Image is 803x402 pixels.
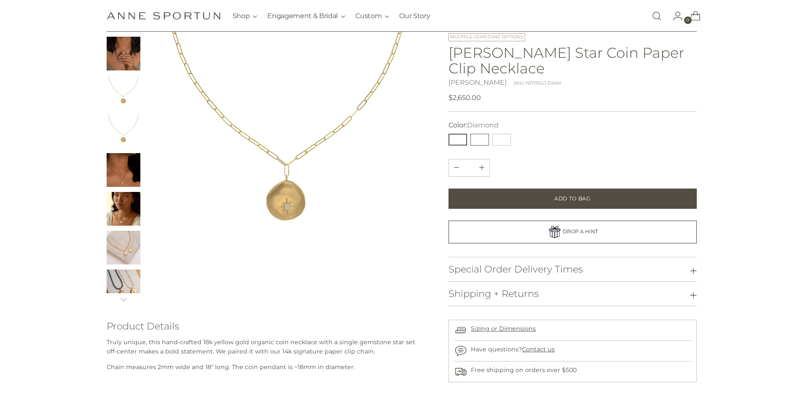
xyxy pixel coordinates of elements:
a: Our Story [399,7,430,25]
h1: [PERSON_NAME] Star Coin Paper Clip Necklace [448,44,696,76]
button: Custom [355,7,389,25]
button: Shipping + Returns [448,281,696,305]
button: Add to Bag [448,188,696,208]
button: Subtract product quantity [474,159,489,176]
span: 0 [684,16,692,24]
a: Open cart modal [684,8,701,24]
button: Special Order Delivery Times [448,257,696,281]
p: Chain measures 2mm wide and 18" long. The coin pendant is ~18mm in diameter. [107,363,422,372]
input: Product quantity [459,159,479,176]
p: Have questions? [471,345,555,354]
button: Shop [233,7,258,25]
div: SKU: N1705G1-DIAM [513,80,561,87]
button: Add product quantity [449,159,464,176]
a: DROP A HINT [448,220,696,243]
p: Free shipping on orders over $500 [471,366,577,375]
a: [PERSON_NAME] [448,78,507,86]
a: Open search modal [648,8,665,24]
button: Change image to image 7 [107,231,140,264]
button: Change image to image 6 [107,192,140,226]
a: Anne Sportun Fine Jewellery [107,12,220,20]
button: Pink Sapphire [492,133,511,145]
label: Color: [448,120,499,130]
button: Diamond [448,133,467,145]
button: Change image to image 2 [107,37,140,70]
h3: Special Order Delivery Times [448,264,583,275]
span: Diamond [467,121,499,129]
h3: Product Details [107,321,422,332]
a: Contact us [522,345,555,353]
button: Change image to image 8 [107,270,140,303]
button: Blue Sapphire [470,133,489,145]
button: Change image to image 3 [107,76,140,109]
a: Sizing or Dimensions [471,325,536,332]
span: DROP A HINT [563,228,598,235]
h3: Shipping + Returns [448,288,539,299]
p: Truly unique, this hand-crafted 18k yellow gold organic coin necklace with a single gemstone star... [107,338,422,356]
a: Go to the account page [666,8,683,24]
button: Engagement & Bridal [267,7,345,25]
button: Change image to image 4 [107,114,140,148]
button: Change image to image 5 [107,153,140,187]
span: $2,650.00 [448,92,481,103]
span: Add to Bag [554,194,591,202]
